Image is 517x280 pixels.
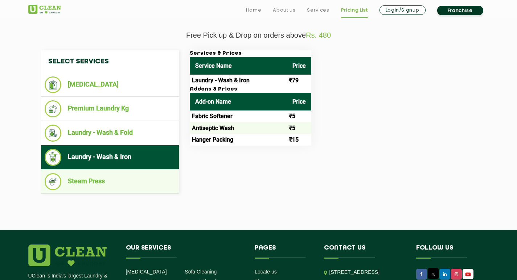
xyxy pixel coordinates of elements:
[45,173,62,190] img: Steam Press
[190,110,287,122] td: Fabric Softener
[329,268,405,276] p: [STREET_ADDRESS]
[126,245,244,258] h4: Our Services
[255,269,277,275] a: Locate us
[45,100,175,117] li: Premium Laundry Kg
[45,100,62,117] img: Premium Laundry Kg
[255,245,313,258] h4: Pages
[45,149,62,166] img: Laundry - Wash & Iron
[287,110,311,122] td: ₹5
[41,50,179,73] h4: Select Services
[190,75,287,86] td: Laundry - Wash & Iron
[126,269,167,275] a: [MEDICAL_DATA]
[190,134,287,145] td: Hanger Packing
[287,122,311,134] td: ₹5
[287,57,311,75] th: Price
[45,125,175,142] li: Laundry - Wash & Fold
[307,6,329,14] a: Services
[45,125,62,142] img: Laundry - Wash & Fold
[437,6,483,15] a: Franchise
[45,76,62,93] img: Dry Cleaning
[190,93,287,110] th: Add-on Name
[45,173,175,190] li: Steam Press
[45,149,175,166] li: Laundry - Wash & Iron
[190,50,311,57] h3: Services & Prices
[379,5,426,15] a: Login/Signup
[287,134,311,145] td: ₹15
[45,76,175,93] li: [MEDICAL_DATA]
[28,31,489,39] p: Free Pick up & Drop on orders above
[287,75,311,86] td: ₹79
[185,269,217,275] a: Sofa Cleaning
[246,6,262,14] a: Home
[190,122,287,134] td: Antiseptic Wash
[324,245,405,258] h4: Contact us
[273,6,295,14] a: About us
[28,5,61,14] img: UClean Laundry and Dry Cleaning
[190,57,287,75] th: Service Name
[190,86,311,93] h3: Addons & Prices
[341,6,368,14] a: Pricing List
[28,245,107,266] img: logo.png
[287,93,311,110] th: Price
[416,245,480,258] h4: Follow us
[463,271,473,278] img: UClean Laundry and Dry Cleaning
[306,31,331,39] span: Rs. 480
